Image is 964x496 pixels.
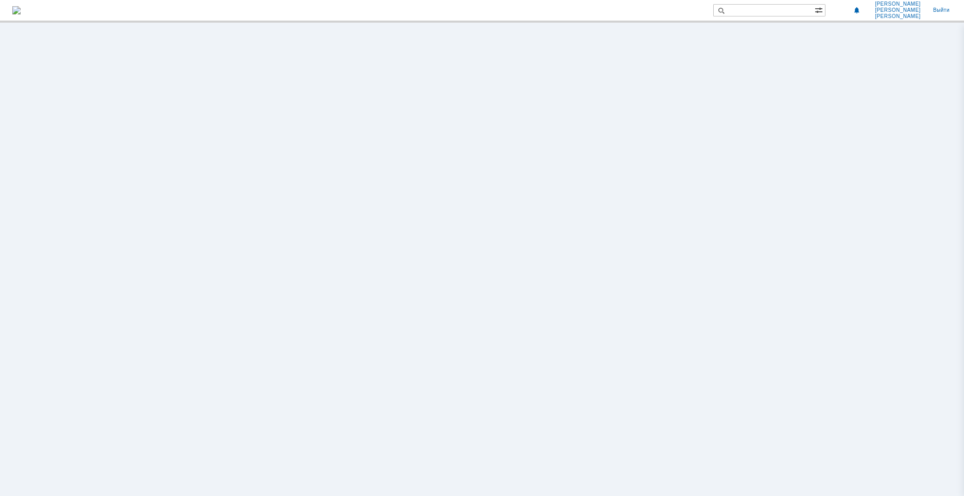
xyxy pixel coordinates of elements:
span: [PERSON_NAME] [875,7,921,13]
span: Расширенный поиск [815,5,825,14]
span: [PERSON_NAME] [875,13,921,20]
img: logo [12,6,21,14]
span: [PERSON_NAME] [875,1,921,7]
a: Перейти на домашнюю страницу [12,6,21,14]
